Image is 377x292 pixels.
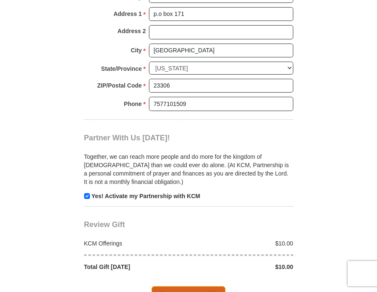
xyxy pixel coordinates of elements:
[113,8,142,20] strong: Address 1
[91,193,200,199] strong: Yes! Activate my Partnership with KCM
[131,44,141,56] strong: City
[189,239,298,248] div: $10.00
[97,80,142,91] strong: ZIP/Postal Code
[84,134,170,142] span: Partner With Us [DATE]!
[189,263,298,271] div: $10.00
[84,152,293,186] p: Together, we can reach more people and do more for the kingdom of [DEMOGRAPHIC_DATA] than we coul...
[124,98,142,110] strong: Phone
[80,263,189,271] div: Total Gift [DATE]
[101,63,142,75] strong: State/Province
[80,239,189,248] div: KCM Offerings
[84,220,125,229] span: Review Gift
[118,25,146,37] strong: Address 2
